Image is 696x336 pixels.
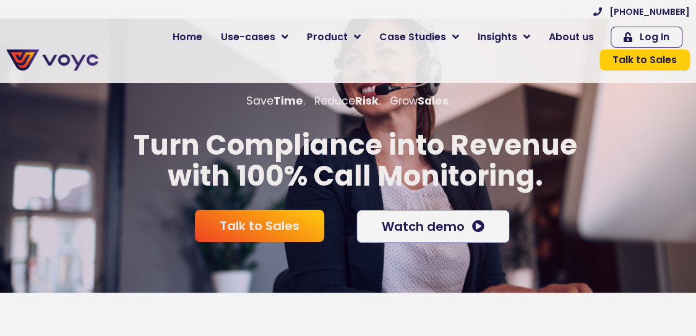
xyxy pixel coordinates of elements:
a: Talk to Sales [195,210,324,242]
span: Watch demo [382,220,465,233]
a: Watch demo [356,210,510,243]
a: Insights [468,25,539,50]
span: Product [307,30,348,45]
a: Talk to Sales [599,50,690,71]
a: About us [539,25,603,50]
a: Log In [611,27,682,48]
span: Talk to Sales [220,220,299,232]
b: Risk [355,93,379,108]
b: Time [273,93,303,108]
span: Case Studies [379,30,446,45]
span: About us [549,30,594,45]
b: Sales [418,93,449,108]
span: [PHONE_NUMBER] [609,7,690,16]
span: Home [173,30,202,45]
span: Use-cases [221,30,275,45]
span: Talk to Sales [612,55,677,65]
span: Insights [478,30,517,45]
a: Use-cases [212,25,298,50]
img: voyc-full-logo [6,50,98,71]
span: Log In [640,32,669,42]
a: Case Studies [370,25,468,50]
a: Home [163,25,212,50]
a: Product [298,25,370,50]
a: [PHONE_NUMBER] [593,7,690,16]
